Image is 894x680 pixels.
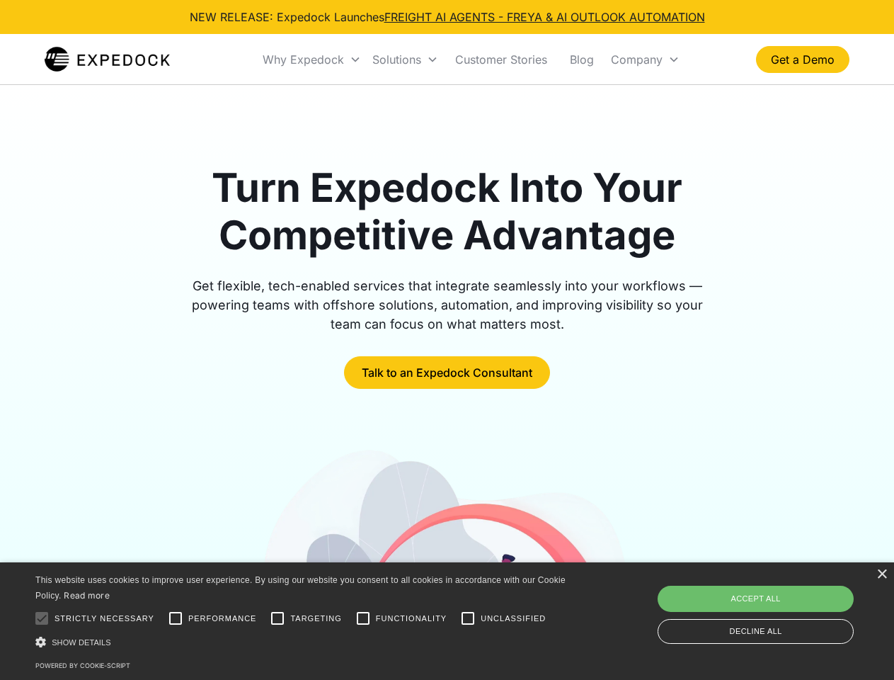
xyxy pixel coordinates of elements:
[35,635,571,650] div: Show details
[384,10,705,24] a: FREIGHT AI AGENTS - FREYA & AI OUTLOOK AUTOMATION
[444,35,558,84] a: Customer Stories
[756,46,849,73] a: Get a Demo
[658,527,894,680] iframe: Chat Widget
[52,638,111,647] span: Show details
[290,613,341,625] span: Targeting
[367,35,444,84] div: Solutions
[372,52,421,67] div: Solutions
[257,35,367,84] div: Why Expedock
[376,613,447,625] span: Functionality
[64,590,110,601] a: Read more
[605,35,685,84] div: Company
[35,662,130,669] a: Powered by cookie-script
[45,45,170,74] a: home
[263,52,344,67] div: Why Expedock
[611,52,663,67] div: Company
[176,276,719,334] div: Get flexible, tech-enabled services that integrate seamlessly into your workflows — powering team...
[35,575,566,601] span: This website uses cookies to improve user experience. By using our website you consent to all coo...
[176,164,719,259] h1: Turn Expedock Into Your Competitive Advantage
[481,613,546,625] span: Unclassified
[344,356,550,389] a: Talk to an Expedock Consultant
[190,8,705,25] div: NEW RELEASE: Expedock Launches
[45,45,170,74] img: Expedock Logo
[188,613,257,625] span: Performance
[55,613,154,625] span: Strictly necessary
[558,35,605,84] a: Blog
